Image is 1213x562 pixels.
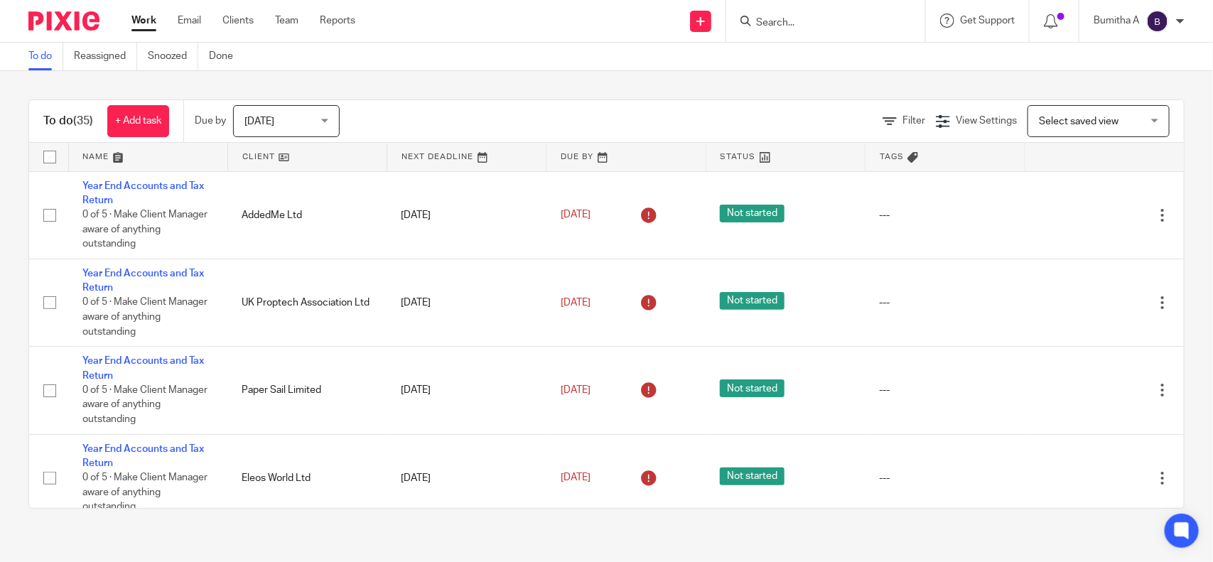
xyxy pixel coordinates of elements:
[227,259,387,346] td: UK Proptech Association Ltd
[879,383,1010,397] div: ---
[561,210,591,220] span: [DATE]
[82,385,207,424] span: 0 of 5 · Make Client Manager aware of anything outstanding
[82,298,207,337] span: 0 of 5 · Make Client Manager aware of anything outstanding
[956,116,1017,126] span: View Settings
[227,171,387,259] td: AddedMe Ltd
[1146,10,1169,33] img: svg%3E
[82,269,204,293] a: Year End Accounts and Tax Return
[28,11,99,31] img: Pixie
[28,43,63,70] a: To do
[755,17,883,30] input: Search
[879,471,1010,485] div: ---
[74,43,137,70] a: Reassigned
[720,205,785,222] span: Not started
[148,43,198,70] a: Snoozed
[178,13,201,28] a: Email
[879,208,1010,222] div: ---
[387,259,546,346] td: [DATE]
[902,116,925,126] span: Filter
[131,13,156,28] a: Work
[880,153,904,161] span: Tags
[561,298,591,308] span: [DATE]
[561,473,591,483] span: [DATE]
[561,385,591,395] span: [DATE]
[82,181,204,205] a: Year End Accounts and Tax Return
[82,472,207,512] span: 0 of 5 · Make Client Manager aware of anything outstanding
[244,117,274,126] span: [DATE]
[227,347,387,434] td: Paper Sail Limited
[387,434,546,522] td: [DATE]
[720,292,785,310] span: Not started
[387,171,546,259] td: [DATE]
[1039,117,1118,126] span: Select saved view
[43,114,93,129] h1: To do
[82,210,207,249] span: 0 of 5 · Make Client Manager aware of anything outstanding
[1094,13,1139,28] p: Bumitha A
[73,115,93,126] span: (35)
[387,347,546,434] td: [DATE]
[107,105,169,137] a: + Add task
[209,43,244,70] a: Done
[227,434,387,522] td: Eleos World Ltd
[275,13,298,28] a: Team
[720,468,785,485] span: Not started
[960,16,1015,26] span: Get Support
[195,114,226,128] p: Due by
[222,13,254,28] a: Clients
[320,13,355,28] a: Reports
[720,379,785,397] span: Not started
[82,444,204,468] a: Year End Accounts and Tax Return
[879,296,1010,310] div: ---
[82,356,204,380] a: Year End Accounts and Tax Return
